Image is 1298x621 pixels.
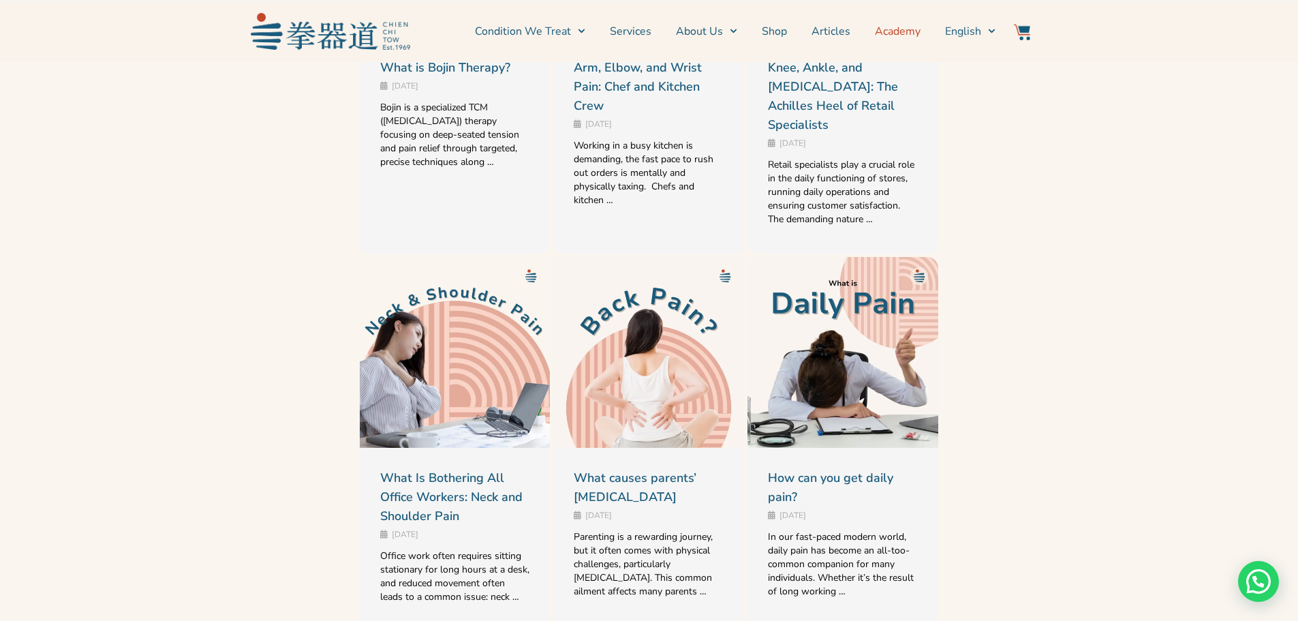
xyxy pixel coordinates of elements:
[676,14,737,48] a: About Us
[875,14,921,48] a: Academy
[812,14,850,48] a: Articles
[610,14,651,48] a: Services
[574,139,724,207] p: Working in a busy kitchen is demanding, the fast pace to rush out orders is mentally and physical...
[574,470,696,505] a: What causes parents’ [MEDICAL_DATA]
[779,138,806,149] span: [DATE]
[574,530,724,599] p: Parenting is a rewarding journey, but it often comes with physical challenges, particularly [MEDI...
[574,59,702,114] a: Arm, Elbow, and Wrist Pain: Chef and Kitchen Crew
[380,549,530,604] p: Office work often requires sitting stationary for long hours at a desk, and reduced movement ofte...
[768,158,918,226] p: Retail specialists play a crucial role in the daily functioning of stores, running daily operatio...
[945,23,981,40] span: English
[1014,24,1030,40] img: Website Icon-03
[768,530,918,599] p: In our fast-paced modern world, daily pain has become an all-too-common companion for many indivi...
[779,510,806,521] span: [DATE]
[380,101,530,169] p: Bojin is a specialized TCM ([MEDICAL_DATA]) therapy focusing on deep-seated tension and pain reli...
[392,529,418,540] span: [DATE]
[392,80,418,91] span: [DATE]
[475,14,585,48] a: Condition We Treat
[585,119,612,130] span: [DATE]
[417,14,996,48] nav: Menu
[380,470,523,524] a: What Is Bothering All Office Workers: Neck and Shoulder Pain
[585,510,612,521] span: [DATE]
[380,59,510,76] a: What is Bojin Therapy?
[762,14,787,48] a: Shop
[945,14,995,48] a: English
[768,470,893,505] a: How can you get daily pain?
